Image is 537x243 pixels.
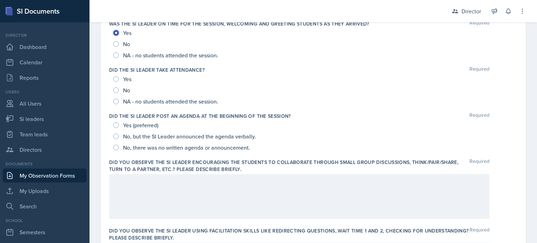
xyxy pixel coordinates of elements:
span: Required [470,66,489,73]
a: Reports [3,71,87,85]
label: Did you observe the SI Leader encouraging the students to collaborate through small group discuss... [109,159,470,173]
span: Yes (preferred) [123,122,158,129]
span: NA - no students attended the session. [123,98,218,105]
div: Director [3,32,87,38]
a: All Users [3,97,87,110]
a: My Uploads [3,184,87,198]
a: Search [3,199,87,213]
label: Was the SI Leader on time for the session, welcoming and greeting students as they arrived? [109,20,369,27]
a: Directors [3,143,87,157]
a: Team leads [3,127,87,141]
span: Required [470,113,489,120]
div: Users [3,89,87,95]
div: School [3,217,87,224]
label: Did you observe the SI Leader using facilitation skills like redirecting questions, wait time 1 a... [109,227,470,241]
div: Documents [3,161,87,167]
span: No, but the SI Leader announced the agenda verbally. [123,133,256,140]
span: NA - no students attended the session. [123,52,218,59]
span: No, there was no written agenda or announcement. [123,144,250,151]
label: Did the SI Leader take attendance? [109,66,205,73]
span: Yes [123,29,131,36]
span: No [123,41,130,48]
a: My Observation Forms [3,169,87,183]
div: Director [461,7,481,15]
a: Semesters [3,225,87,239]
span: Yes [123,76,131,83]
a: Dashboard [3,40,87,54]
a: Calendar [3,55,87,69]
a: Si leaders [3,112,87,126]
span: Required [470,159,489,173]
span: Required [470,20,489,27]
span: Required [470,227,489,241]
span: No [123,87,130,94]
label: Did the SI Leader post an agenda at the beginning of the session? [109,113,291,120]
